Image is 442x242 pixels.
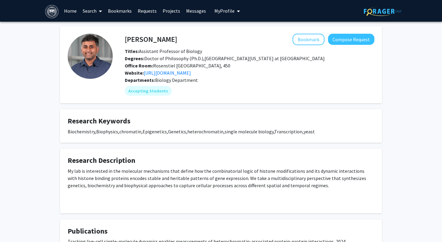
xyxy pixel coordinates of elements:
span: Biology Department [155,77,198,83]
a: Projects [160,0,183,21]
a: Search [80,0,105,21]
img: Brandeis University Logo [45,5,59,18]
div: My lab is interested in the molecular mechanisms that define how the combinatorial logic of histo... [68,167,374,201]
button: Compose Request to Kaushik Ragunathan [328,34,374,45]
img: ForagerOne Logo [364,7,401,16]
span: Rosenstiel [GEOGRAPHIC_DATA], 450 [125,63,230,69]
h4: Research Keywords [68,117,374,126]
a: Bookmarks [105,0,135,21]
h4: [PERSON_NAME] [125,34,177,45]
b: Website: [125,70,144,76]
img: Profile Picture [68,34,113,79]
a: Home [61,0,80,21]
b: Departments: [125,77,155,83]
h4: Publications [68,227,374,236]
span: Assistant Professor of Biology [125,48,202,54]
b: Titles: [125,48,139,54]
div: Biochemistry,Biophysics,chromatin,Epigenetics,Genetics,heterochromatin,single molecule biology,Tr... [68,128,374,135]
button: Add Kaushik Ragunathan to Bookmarks [293,34,324,45]
a: Requests [135,0,160,21]
h4: Research Description [68,156,374,165]
b: Office Room: [125,63,153,69]
a: Messages [183,0,209,21]
b: Degrees: [125,55,144,61]
span: Doctor of Philosophy (Ph.D.),[GEOGRAPHIC_DATA][US_STATE] at [GEOGRAPHIC_DATA] [125,55,325,61]
span: My Profile [214,8,235,14]
a: Opens in a new tab [144,70,191,76]
mat-chip: Accepting Students [125,86,172,96]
